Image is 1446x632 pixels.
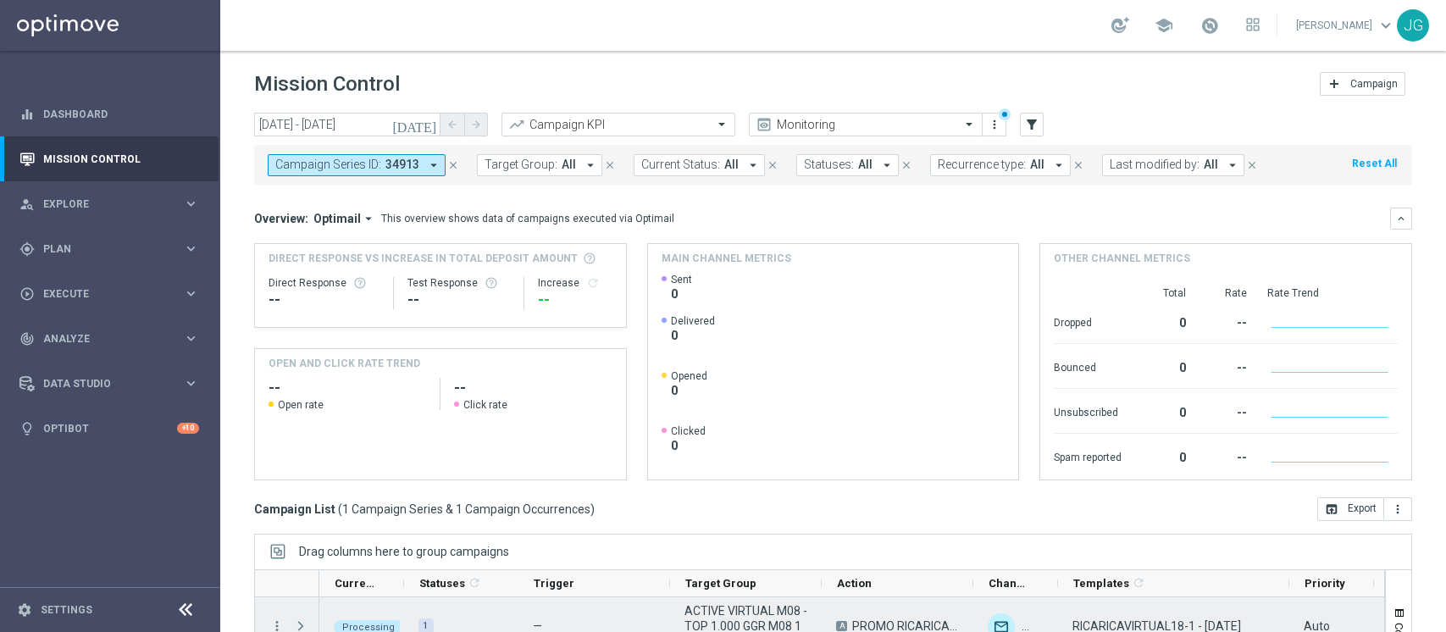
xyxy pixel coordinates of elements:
button: keyboard_arrow_down [1390,208,1412,230]
div: Spam reported [1054,442,1122,469]
span: Priority [1305,577,1345,590]
div: Total [1142,286,1186,300]
button: refresh [586,276,600,290]
i: arrow_back [446,119,458,130]
button: Current Status: All arrow_drop_down [634,154,765,176]
i: keyboard_arrow_right [183,330,199,346]
div: -- [1206,442,1247,469]
div: Data Studio [19,376,183,391]
button: gps_fixed Plan keyboard_arrow_right [19,242,200,256]
div: Analyze [19,331,183,346]
div: lightbulb Optibot +10 [19,422,200,435]
div: Plan [19,241,183,257]
i: open_in_browser [1325,502,1338,516]
button: arrow_back [440,113,464,136]
h3: Overview: [254,211,308,226]
a: Dashboard [43,91,199,136]
button: equalizer Dashboard [19,108,200,121]
i: keyboard_arrow_down [1395,213,1407,225]
a: Optibot [43,406,177,451]
div: +10 [177,423,199,434]
span: Campaign Series ID: [275,158,381,172]
i: arrow_drop_down [1051,158,1066,173]
i: gps_fixed [19,241,35,257]
div: Bounced [1054,352,1122,380]
div: -- [1206,397,1247,424]
i: close [447,159,459,171]
div: Execute [19,286,183,302]
i: arrow_forward [470,119,482,130]
i: lightbulb [19,421,35,436]
button: Statuses: All arrow_drop_down [796,154,899,176]
i: filter_alt [1024,117,1039,132]
span: Calculate column [465,574,481,592]
span: Click rate [463,398,507,412]
div: Rate Trend [1267,286,1398,300]
i: close [1246,159,1258,171]
a: Mission Control [43,136,199,181]
i: [DATE] [392,117,438,132]
div: Unsubscribed [1054,397,1122,424]
div: Mission Control [19,136,199,181]
button: Mission Control [19,152,200,166]
div: Rate [1206,286,1247,300]
span: Statuses [419,577,465,590]
div: Dashboard [19,91,199,136]
span: 34913 [385,158,419,172]
span: Action [837,577,872,590]
span: Recurrence type: [938,158,1026,172]
span: keyboard_arrow_down [1377,16,1395,35]
h2: -- [454,378,612,398]
button: track_changes Analyze keyboard_arrow_right [19,332,200,346]
ng-select: Monitoring [749,113,983,136]
i: person_search [19,197,35,212]
span: All [724,158,739,172]
span: 0 [671,286,692,302]
span: Templates [1073,577,1129,590]
button: Optimail arrow_drop_down [308,211,381,226]
div: Data Studio keyboard_arrow_right [19,377,200,391]
div: There are unsaved changes [999,108,1011,120]
button: close [446,156,461,175]
div: Test Response [407,276,511,290]
span: 1 Campaign Series & 1 Campaign Occurrences [342,502,590,517]
button: play_circle_outline Execute keyboard_arrow_right [19,287,200,301]
span: All [858,158,873,172]
span: 0 [671,383,707,398]
a: Settings [41,605,92,615]
span: Optimail [313,211,361,226]
h2: -- [269,378,426,398]
i: arrow_drop_down [583,158,598,173]
i: track_changes [19,331,35,346]
h1: Mission Control [254,72,400,97]
div: 0 [1142,397,1186,424]
span: Campaign [1350,78,1398,90]
button: close [1244,156,1260,175]
i: trending_up [508,116,525,133]
div: -- [269,290,380,310]
span: ) [590,502,595,517]
div: 0 [1142,352,1186,380]
i: arrow_drop_down [879,158,895,173]
span: Clicked [671,424,706,438]
a: [PERSON_NAME]keyboard_arrow_down [1294,13,1397,38]
i: keyboard_arrow_right [183,196,199,212]
button: close [765,156,780,175]
span: Direct Response VS Increase In Total Deposit Amount [269,251,578,266]
div: -- [1206,308,1247,335]
i: play_circle_outline [19,286,35,302]
span: All [1204,158,1218,172]
i: add [1327,77,1341,91]
div: -- [1206,352,1247,380]
i: keyboard_arrow_right [183,375,199,391]
div: -- [538,290,612,310]
button: Target Group: All arrow_drop_down [477,154,602,176]
div: -- [407,290,511,310]
span: Explore [43,199,183,209]
span: Current Status: [641,158,720,172]
button: Campaign Series ID: 34913 arrow_drop_down [268,154,446,176]
span: Drag columns here to group campaigns [299,545,509,558]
